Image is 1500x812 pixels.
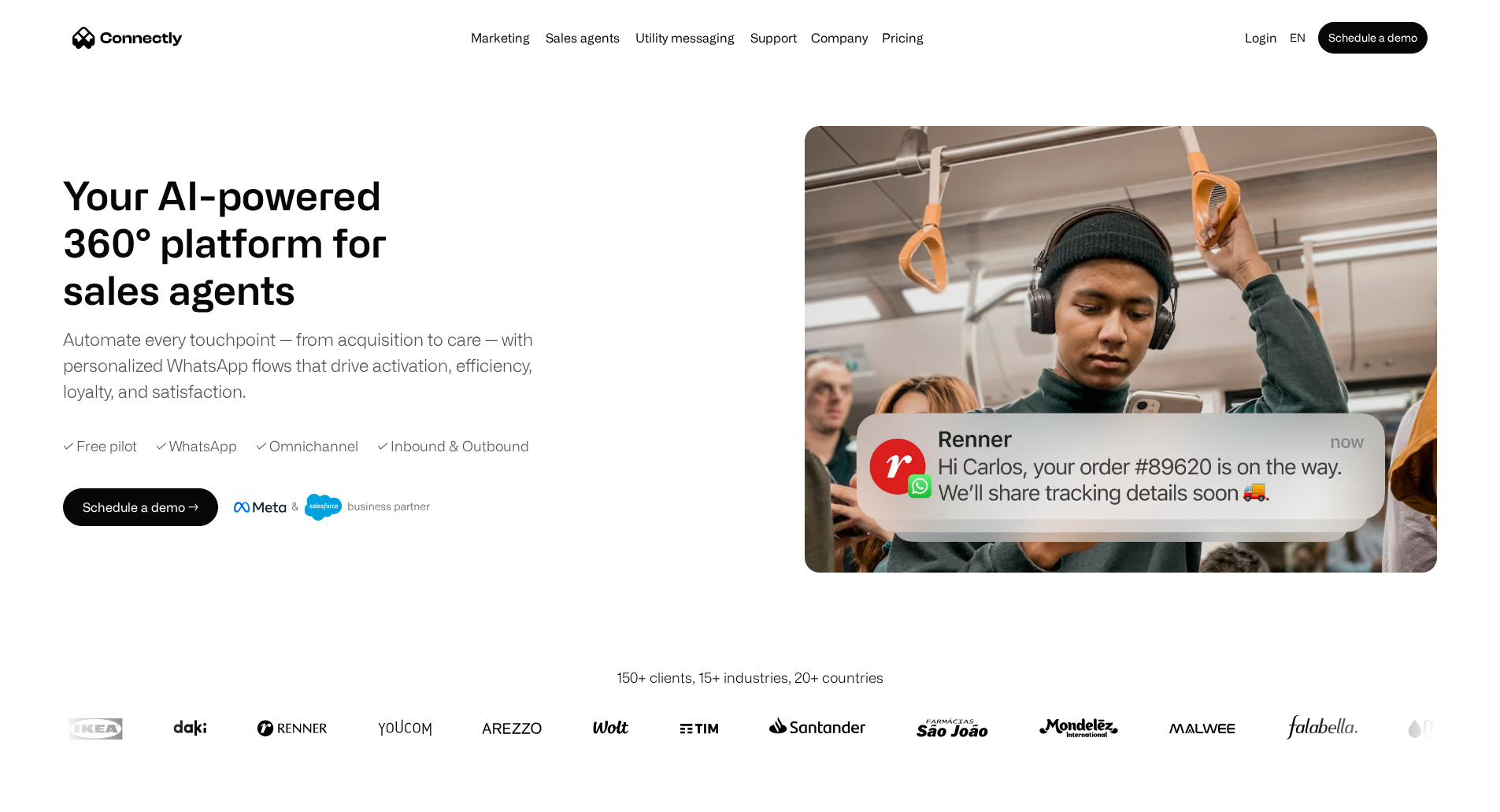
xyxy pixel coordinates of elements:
a: Marketing [465,32,536,44]
div: en [1283,27,1315,49]
div: en [1290,27,1306,49]
h1: Your AI-powered 360° platform for [63,172,425,266]
div: 1 of 4 [63,266,425,313]
div: ✓ WhatsApp [156,436,237,457]
a: Sales agents [539,32,626,44]
aside: Language selected: English [16,783,94,806]
a: Login [1239,27,1283,49]
a: Utility messaging [629,32,741,44]
a: Pricing [876,32,930,44]
a: Support [744,32,803,44]
img: Meta and Salesforce business partner badge. [234,494,431,521]
a: home [72,26,183,50]
h1: sales agents [63,266,425,313]
div: Company [811,27,868,49]
div: carousel [63,266,425,313]
ul: Language list [31,784,94,806]
a: Schedule a demo → [63,488,218,526]
div: ✓ Inbound & Outbound [377,436,529,457]
div: Automate every touchpoint — from acquisition to care — with personalized WhatsApp flows that driv... [63,326,559,404]
div: Company [806,27,872,49]
div: 150+ clients, 15+ industries, 20+ countries [617,667,883,688]
div: ✓ Free pilot [63,436,137,457]
a: Schedule a demo [1318,22,1428,54]
div: ✓ Omnichannel [256,436,358,457]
